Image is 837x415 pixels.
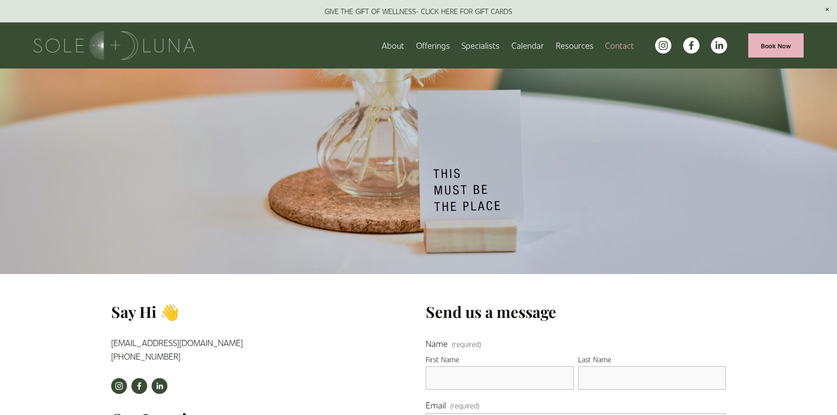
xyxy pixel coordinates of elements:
[426,354,574,366] div: First Name
[416,39,450,52] span: Offerings
[426,398,446,412] span: Email
[461,38,500,53] a: Specialists
[111,378,127,394] a: instagram-unauth
[578,354,726,366] div: Last Name
[711,37,727,54] a: LinkedIn
[111,302,306,322] h3: Say Hi 👋
[450,400,479,411] span: (required)
[683,37,699,54] a: facebook-unauth
[426,337,448,350] span: Name
[605,38,634,53] a: Contact
[511,38,544,53] a: Calendar
[33,31,195,60] img: Sole + Luna
[655,37,671,54] a: instagram-unauth
[131,378,147,394] a: facebook-unauth
[426,302,726,322] h3: Send us a message
[152,378,167,394] a: LinkedIn
[111,351,181,361] a: [PHONE_NUMBER]
[748,33,804,58] a: Book Now
[416,38,450,53] a: folder dropdown
[556,38,594,53] a: folder dropdown
[111,337,243,348] a: [EMAIL_ADDRESS][DOMAIN_NAME]
[382,38,404,53] a: About
[556,39,594,52] span: Resources
[452,341,481,348] span: (required)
